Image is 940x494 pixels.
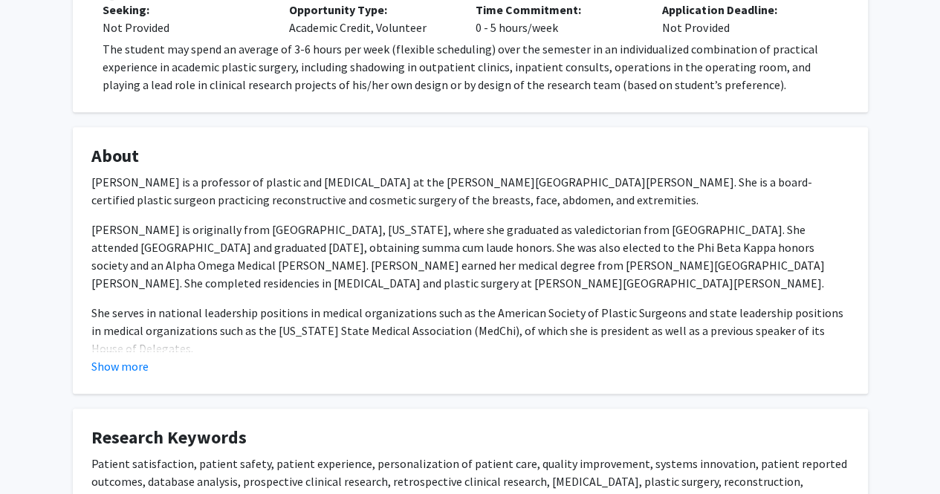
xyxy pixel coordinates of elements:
div: Not Provided [651,1,837,36]
span: The student may spend an average of 3-6 hours per week (flexible scheduling) over the semester in... [103,42,818,92]
h4: Research Keywords [91,427,849,449]
h4: About [91,146,849,167]
p: [PERSON_NAME] is originally from [GEOGRAPHIC_DATA], [US_STATE], where she graduated as valedictor... [91,221,849,292]
p: Seeking: [103,1,267,19]
p: She serves in national leadership positions in medical organizations such as the American Society... [91,304,849,357]
div: Academic Credit, Volunteer [278,1,464,36]
p: [PERSON_NAME] is a professor of plastic and [MEDICAL_DATA] at the [PERSON_NAME][GEOGRAPHIC_DATA][... [91,173,849,209]
iframe: Chat [11,427,63,483]
div: 0 - 5 hours/week [464,1,651,36]
p: Application Deadline: [662,1,826,19]
p: Time Commitment: [476,1,640,19]
button: Show more [91,357,149,375]
div: Not Provided [103,19,267,36]
p: Opportunity Type: [289,1,453,19]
